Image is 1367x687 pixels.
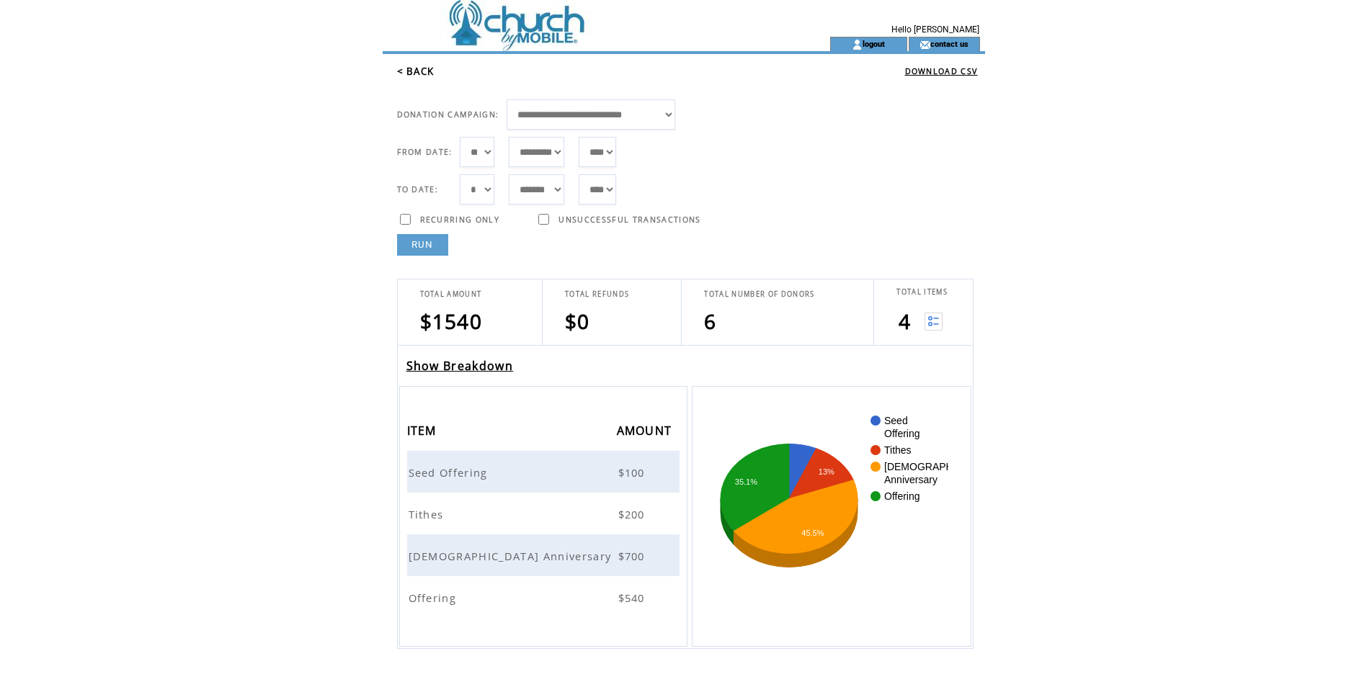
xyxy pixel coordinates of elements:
[618,465,649,480] span: $100
[905,66,978,76] a: DOWNLOAD CSV
[397,65,435,78] a: < BACK
[617,426,676,434] a: AMOUNT
[618,507,649,521] span: $200
[617,419,676,446] span: AMOUNT
[704,307,716,335] span: 6
[397,147,453,157] span: FROM DATE:
[409,506,447,519] a: Tithes
[618,591,649,605] span: $540
[899,307,911,335] span: 4
[420,289,482,299] span: TOTAL AMOUNT
[925,313,943,331] img: View list
[409,464,491,477] a: Seed Offering
[802,529,824,537] text: 45.5%
[397,184,439,194] span: TO DATE:
[735,477,757,486] text: 35.1%
[407,426,440,434] a: ITEM
[884,490,920,502] text: Offering
[896,287,948,297] span: TOTAL ITEMS
[618,549,649,563] span: $700
[409,507,447,521] span: Tithes
[420,215,500,225] span: RECURRING ONLY
[565,307,590,335] span: $0
[884,415,908,426] text: Seed
[409,548,615,561] a: [DEMOGRAPHIC_DATA] Anniversary
[406,358,514,374] a: Show Breakdown
[407,419,440,446] span: ITEM
[704,289,814,299] span: TOTAL NUMBER OF DONORS
[565,289,629,299] span: TOTAL REFUNDS
[884,428,920,439] text: Offering
[558,215,700,225] span: UNSUCCESSFUL TRANSACTIONS
[884,474,938,485] text: Anniversary
[409,465,491,480] span: Seed Offering
[714,408,948,624] svg: A chart.
[930,39,969,48] a: contact us
[409,591,460,605] span: Offering
[409,590,460,603] a: Offering
[397,234,448,256] a: RUN
[884,461,997,472] text: [DEMOGRAPHIC_DATA]
[920,39,930,50] img: contact_us_icon.gif
[819,467,834,476] text: 13%
[863,39,885,48] a: logout
[397,109,499,120] span: DONATION CAMPAIGN:
[409,549,615,563] span: [DEMOGRAPHIC_DATA] Anniversary
[891,24,979,35] span: Hello [PERSON_NAME]
[420,307,483,335] span: $1540
[884,444,912,456] text: Tithes
[852,39,863,50] img: account_icon.gif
